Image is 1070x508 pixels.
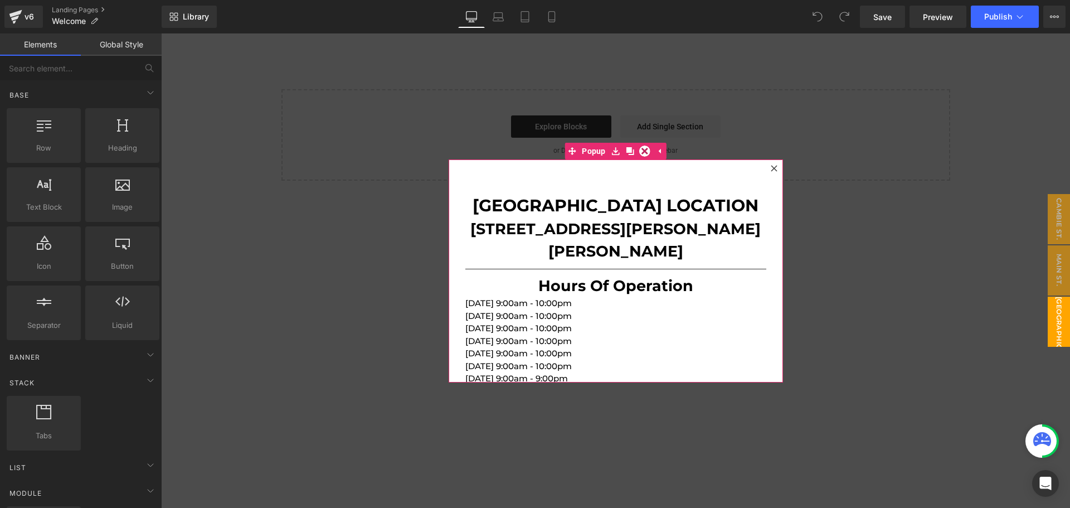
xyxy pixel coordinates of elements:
span: Separator [10,320,77,331]
div: [DATE] 9:00am - 9:00pm [304,339,605,352]
a: New Library [162,6,217,28]
div: [DATE] 9:00am - 10:00pm [304,327,605,340]
a: Tablet [512,6,538,28]
span: Module [8,488,43,499]
span: Save [873,11,892,23]
span: Welcome [52,17,86,26]
button: More [1043,6,1066,28]
a: Save module [448,109,462,126]
div: [DATE] 9:00am - 10:00pm [304,277,605,289]
span: Icon [10,260,77,272]
span: Button [89,260,156,272]
a: Expand / Collapse [491,109,505,126]
h2: Hours Of Operation [304,241,605,264]
a: Global Style [81,33,162,56]
a: Desktop [458,6,485,28]
a: Clone Module [462,109,476,126]
a: Delete Module [476,109,491,126]
a: Preview [909,6,966,28]
button: Publish [971,6,1039,28]
div: [DATE] 9:00am - 10:00pm [304,302,605,315]
span: Preview [923,11,953,23]
span: Base [8,90,30,100]
a: Landing Pages [52,6,162,14]
div: Open Intercom Messenger [1032,470,1059,497]
button: Redo [833,6,855,28]
div: [DATE] 9:00am - 10:00pm [304,264,605,377]
span: CAMBIE ST. LOCATION [864,161,909,211]
h2: [STREET_ADDRESS][PERSON_NAME][PERSON_NAME] [304,185,605,230]
span: Row [10,142,77,154]
span: Stack [8,378,36,388]
span: List [8,462,27,473]
span: [GEOGRAPHIC_DATA] LOCATION [864,263,909,313]
span: Liquid [89,320,156,331]
div: [DATE] 9:00am - 10:00pm [304,289,605,302]
span: Image [89,201,156,213]
div: [DATE] 9:00am - 10:00pm [304,314,605,327]
span: Publish [984,12,1012,21]
span: MAIN ST. LOCATION [864,212,909,262]
a: Mobile [538,6,565,28]
span: Library [183,12,209,22]
span: Heading [89,142,156,154]
span: Tabs [10,430,77,442]
div: v6 [22,9,36,24]
span: Text Block [10,201,77,213]
button: Undo [806,6,829,28]
span: Banner [8,352,41,362]
span: Popup [418,109,448,126]
h1: [GEOGRAPHIC_DATA] LOCATION [304,159,605,185]
a: v6 [4,6,43,28]
a: Laptop [485,6,512,28]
